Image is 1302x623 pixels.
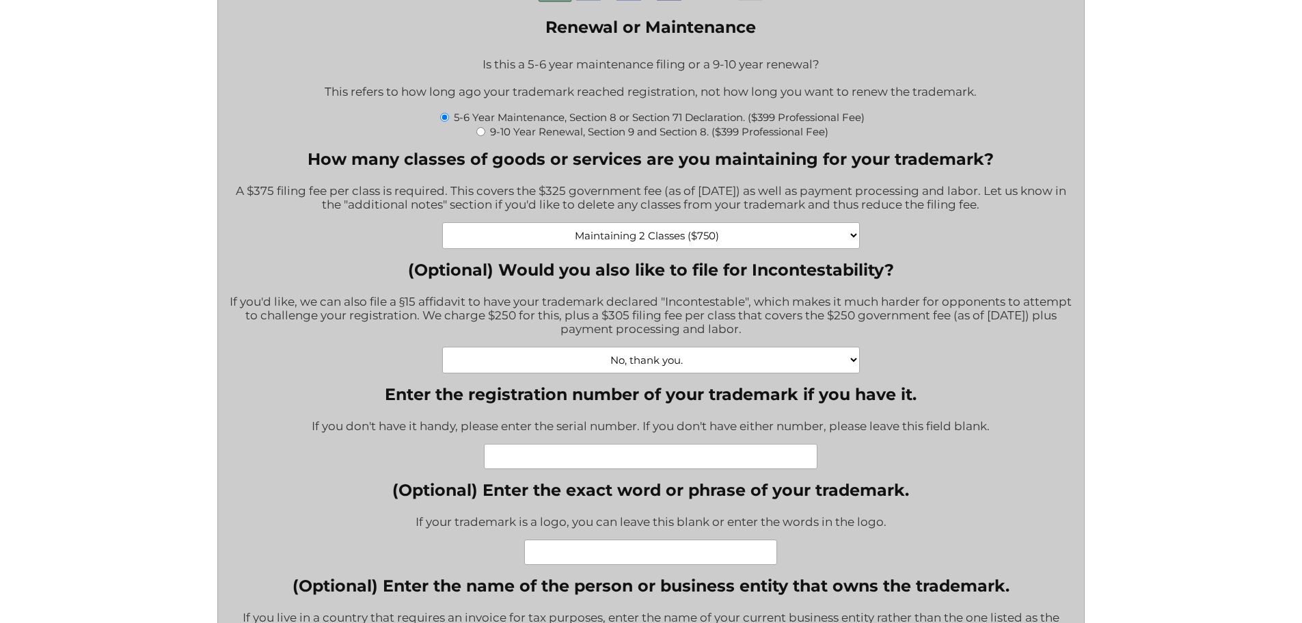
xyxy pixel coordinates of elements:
[228,286,1074,347] div: If you'd like, we can also file a §15 affidavit to have your trademark declared "Incontestable", ...
[228,260,1074,280] label: (Optional) Would you also like to file for Incontestability?
[454,111,865,124] label: 5-6 Year Maintenance, Section 8 or Section 71 Declaration. ($399 Professional Fee)
[228,149,1074,169] label: How many classes of goods or services are you maintaining for your trademark?
[228,49,1074,109] div: Is this a 5-6 year maintenance filing or a 9-10 year renewal? This refers to how long ago your tr...
[545,17,756,37] legend: Renewal or Maintenance
[312,384,990,404] label: Enter the registration number of your trademark if you have it.
[392,480,909,500] label: (Optional) Enter the exact word or phrase of your trademark.
[312,410,990,444] div: If you don't have it handy, please enter the serial number. If you don't have either number, plea...
[490,125,828,138] label: 9-10 Year Renewal, Section 9 and Section 8. ($399 Professional Fee)
[228,175,1074,222] div: A $375 filing fee per class is required. This covers the $325 government fee (as of [DATE]) as we...
[392,506,909,540] div: If your trademark is a logo, you can leave this blank or enter the words in the logo.
[228,576,1074,596] label: (Optional) Enter the name of the person or business entity that owns the trademark.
